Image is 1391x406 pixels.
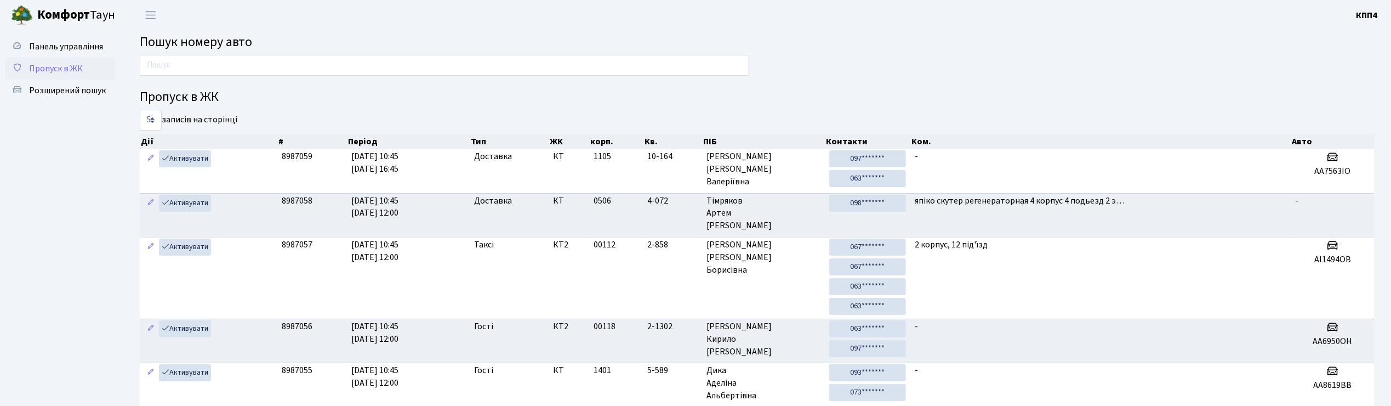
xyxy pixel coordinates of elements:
a: Редагувати [144,239,157,256]
th: ПІБ [702,134,825,149]
span: КТ2 [553,239,585,251]
span: 1105 [594,150,611,162]
a: Панель управління [5,36,115,58]
a: Активувати [159,239,211,256]
th: Дії [140,134,277,149]
span: - [915,150,918,162]
th: # [277,134,347,149]
h5: АI1494OB [1295,255,1370,265]
th: Тип [470,134,549,149]
b: Комфорт [37,6,90,24]
span: КТ2 [553,320,585,333]
span: [DATE] 10:45 [DATE] 16:45 [351,150,398,175]
h5: АА7563ІО [1295,166,1370,177]
span: Гості [474,364,493,377]
th: Контакти [825,134,911,149]
span: Дика Аделіна Альбертівна [706,364,820,402]
span: 8987055 [282,364,312,376]
a: Редагувати [144,364,157,381]
span: [DATE] 10:45 [DATE] 12:00 [351,320,398,345]
button: Переключити навігацію [137,6,164,24]
a: Активувати [159,320,211,337]
span: 8987058 [282,195,312,207]
span: Пропуск в ЖК [29,63,83,75]
th: Період [347,134,470,149]
span: - [1295,195,1298,207]
span: [DATE] 10:45 [DATE] 12:00 [351,364,398,389]
th: Ком. [911,134,1291,149]
h4: Пропуск в ЖК [140,89,1375,105]
th: ЖК [549,134,589,149]
span: 1401 [594,364,611,376]
span: 0506 [594,195,611,207]
span: 00118 [594,320,615,332]
th: Кв. [643,134,703,149]
span: 4-072 [648,195,698,207]
select: записів на сторінці [140,110,162,131]
span: [DATE] 10:45 [DATE] 12:00 [351,195,398,219]
a: Активувати [159,364,211,381]
span: Доставка [474,195,512,207]
b: КПП4 [1356,9,1378,21]
h5: АА6950ОН [1295,336,1370,347]
span: - [915,320,918,332]
span: 2 корпус, 12 під'їзд [915,239,988,251]
span: 00112 [594,239,615,251]
span: Доставка [474,150,512,163]
span: [PERSON_NAME] [PERSON_NAME] Валеріївна [706,150,820,188]
a: Пропуск в ЖК [5,58,115,80]
a: Редагувати [144,320,157,337]
span: 2-1302 [648,320,698,333]
th: корп. [589,134,643,149]
h5: АА8619ВВ [1295,380,1370,391]
img: logo.png [11,4,33,26]
span: 10-164 [648,150,698,163]
input: Пошук [140,55,749,76]
span: Розширений пошук [29,84,106,97]
span: Таксі [474,239,494,251]
span: Таун [37,6,115,25]
a: Активувати [159,195,211,212]
th: Авто [1291,134,1375,149]
label: записів на сторінці [140,110,237,131]
span: КТ [553,195,585,207]
a: Розширений пошук [5,80,115,101]
span: КТ [553,364,585,377]
span: 8987056 [282,320,312,332]
span: 5-589 [648,364,698,377]
a: Активувати [159,150,211,167]
a: Редагувати [144,150,157,167]
span: Тімряков Артем [PERSON_NAME] [706,195,820,233]
span: [DATE] 10:45 [DATE] 12:00 [351,239,398,263]
span: [PERSON_NAME] Кирило [PERSON_NAME] [706,320,820,358]
span: [PERSON_NAME] [PERSON_NAME] Борисівна [706,239,820,277]
span: япіко скутер регенераторная 4 корпус 4 подьезд 2 э… [915,195,1125,207]
span: Гості [474,320,493,333]
span: - [915,364,918,376]
span: КТ [553,150,585,163]
span: Пошук номеру авто [140,32,252,52]
span: Панель управління [29,41,103,53]
span: 8987057 [282,239,312,251]
a: Редагувати [144,195,157,212]
span: 8987059 [282,150,312,162]
span: 2-858 [648,239,698,251]
a: КПП4 [1356,9,1378,22]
